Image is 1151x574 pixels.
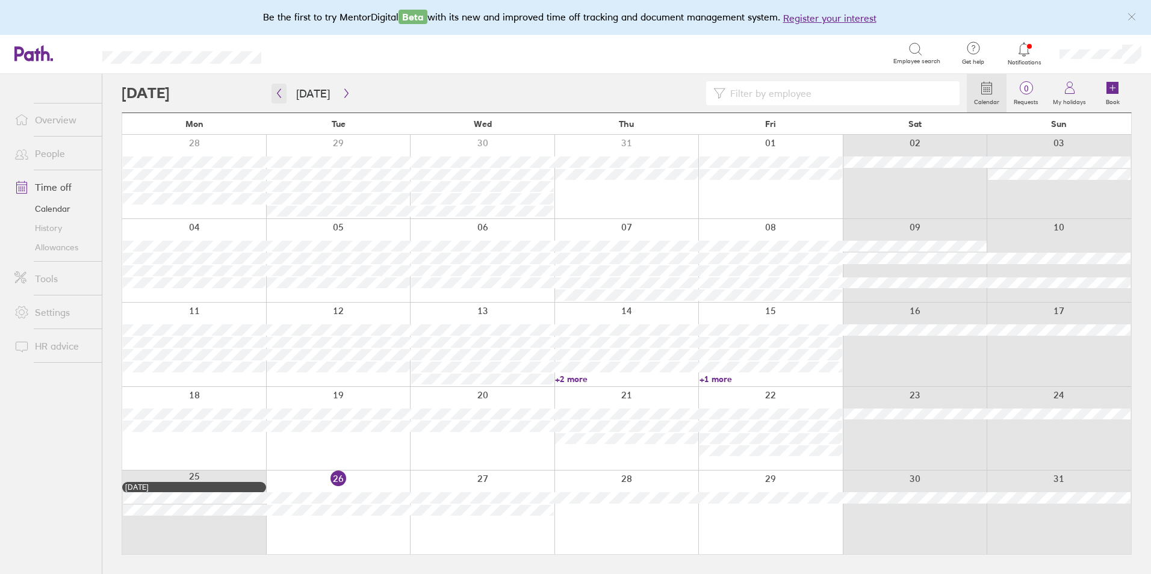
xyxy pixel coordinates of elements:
span: Mon [185,119,203,129]
a: Tools [5,267,102,291]
a: 0Requests [1007,74,1046,113]
span: Sat [908,119,922,129]
span: Fri [765,119,776,129]
span: Thu [619,119,634,129]
span: Employee search [893,58,940,65]
a: Calendar [5,199,102,218]
span: Sun [1051,119,1067,129]
button: [DATE] [287,84,340,103]
a: +1 more [700,374,842,384]
label: Book [1099,95,1127,106]
div: Be the first to try MentorDigital with its new and improved time off tracking and document manage... [263,10,889,25]
div: [DATE] [125,483,263,492]
span: 0 [1007,84,1046,93]
a: Book [1093,74,1132,113]
div: Search [294,48,324,58]
a: Notifications [1005,41,1044,66]
a: My holidays [1046,74,1093,113]
a: +2 more [555,374,698,384]
button: Register your interest [783,11,876,25]
label: Calendar [967,95,1007,106]
label: Requests [1007,95,1046,106]
a: Settings [5,300,102,324]
a: History [5,218,102,238]
a: Overview [5,108,102,132]
label: My holidays [1046,95,1093,106]
input: Filter by employee [725,82,952,105]
span: Get help [954,58,993,66]
a: Allowances [5,238,102,257]
span: Tue [332,119,346,129]
span: Wed [474,119,492,129]
a: Time off [5,175,102,199]
span: Notifications [1005,59,1044,66]
a: People [5,141,102,165]
a: Calendar [967,74,1007,113]
a: HR advice [5,334,102,358]
span: Beta [399,10,427,24]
